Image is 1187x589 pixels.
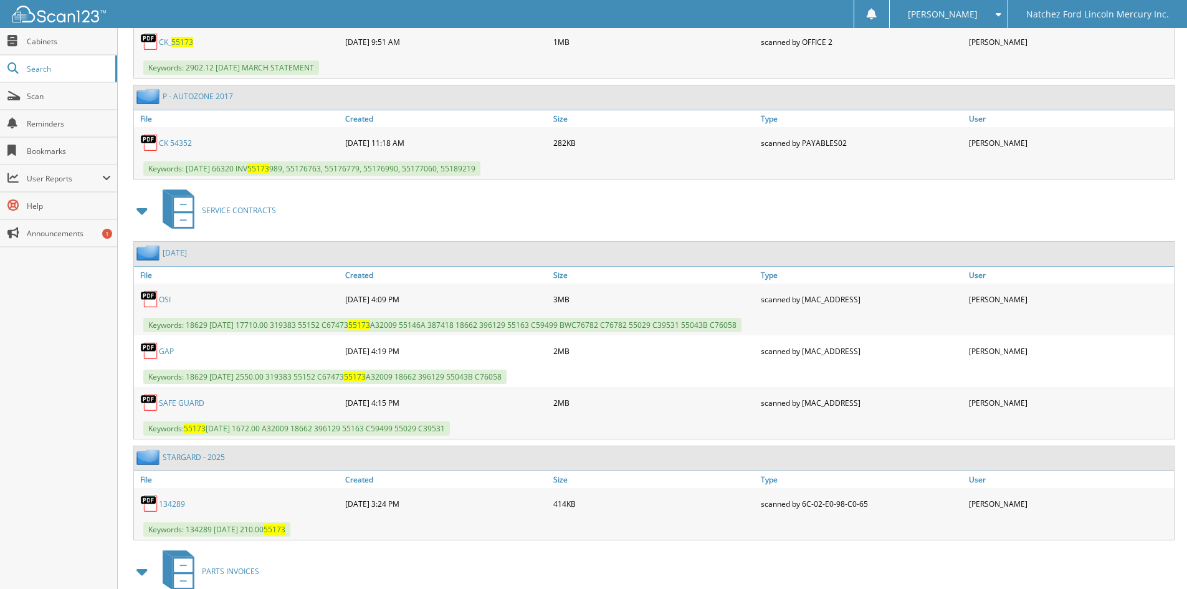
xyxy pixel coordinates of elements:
[27,201,111,211] span: Help
[102,229,112,239] div: 1
[136,245,163,261] img: folder2.png
[758,287,966,312] div: scanned by [MAC_ADDRESS]
[550,130,758,155] div: 282KB
[143,522,290,537] span: Keywords: 134289 [DATE] 210.00
[342,390,550,415] div: [DATE] 4:15 PM
[550,491,758,516] div: 414KB
[140,133,159,152] img: PDF.png
[758,29,966,54] div: scanned by OFFICE 2
[758,267,966,284] a: Type
[134,110,342,127] a: File
[908,11,978,18] span: [PERSON_NAME]
[202,566,259,577] span: PARTS INVOICES
[550,287,758,312] div: 3MB
[758,338,966,363] div: scanned by [MAC_ADDRESS]
[550,267,758,284] a: Size
[247,163,269,174] span: 55173
[163,452,225,462] a: STARGARD - 2025
[342,110,550,127] a: Created
[159,346,174,357] a: GAP
[550,338,758,363] div: 2MB
[758,130,966,155] div: scanned by PAYABLES02
[159,499,185,509] a: 134289
[342,287,550,312] div: [DATE] 4:09 PM
[163,91,233,102] a: P - AUTOZONE 2017
[27,173,102,184] span: User Reports
[159,138,192,148] a: CK 54352
[140,32,159,51] img: PDF.png
[342,338,550,363] div: [DATE] 4:19 PM
[342,29,550,54] div: [DATE] 9:51 AM
[143,60,319,75] span: Keywords: 2902.12 [DATE] MARCH STATEMENT
[27,36,111,47] span: Cabinets
[140,494,159,513] img: PDF.png
[348,320,370,330] span: 55173
[136,89,163,104] img: folder2.png
[136,449,163,465] img: folder2.png
[140,290,159,309] img: PDF.png
[344,371,366,382] span: 55173
[159,294,171,305] a: OSI
[27,91,111,102] span: Scan
[342,130,550,155] div: [DATE] 11:18 AM
[184,423,206,434] span: 55173
[758,471,966,488] a: Type
[550,110,758,127] a: Size
[163,247,187,258] a: [DATE]
[143,318,741,332] span: Keywords: 18629 [DATE] 17710.00 319383 55152 C67473 A32009 55146A 387418 18662 396129 55163 C5949...
[966,29,1174,54] div: [PERSON_NAME]
[159,37,193,47] a: CK_55173
[134,267,342,284] a: File
[342,267,550,284] a: Created
[966,491,1174,516] div: [PERSON_NAME]
[966,338,1174,363] div: [PERSON_NAME]
[966,471,1174,488] a: User
[342,471,550,488] a: Created
[27,118,111,129] span: Reminders
[758,491,966,516] div: scanned by 6C-02-E0-98-C0-65
[342,491,550,516] div: [DATE] 3:24 PM
[966,267,1174,284] a: User
[966,130,1174,155] div: [PERSON_NAME]
[758,390,966,415] div: scanned by [MAC_ADDRESS]
[143,370,507,384] span: Keywords: 18629 [DATE] 2550.00 319383 55152 C67473 A32009 18662 396129 55043B C76058
[202,205,276,216] span: SERVICE CONTRACTS
[159,398,204,408] a: SAFE GUARD
[550,471,758,488] a: Size
[171,37,193,47] span: 55173
[550,29,758,54] div: 1MB
[966,110,1174,127] a: User
[134,471,342,488] a: File
[155,186,276,235] a: SERVICE CONTRACTS
[140,342,159,360] img: PDF.png
[143,421,450,436] span: Keywords: [DATE] 1672.00 A32009 18662 396129 55163 C59499 55029 C39531
[27,228,111,239] span: Announcements
[966,287,1174,312] div: [PERSON_NAME]
[966,390,1174,415] div: [PERSON_NAME]
[27,64,109,74] span: Search
[264,524,285,535] span: 55173
[140,393,159,412] img: PDF.png
[550,390,758,415] div: 2MB
[1026,11,1169,18] span: Natchez Ford Lincoln Mercury Inc.
[143,161,480,176] span: Keywords: [DATE] 66320 INV 989, 55176763, 55176779, 55176990, 55177060, 55189219
[12,6,106,22] img: scan123-logo-white.svg
[758,110,966,127] a: Type
[1125,529,1187,589] iframe: Chat Widget
[27,146,111,156] span: Bookmarks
